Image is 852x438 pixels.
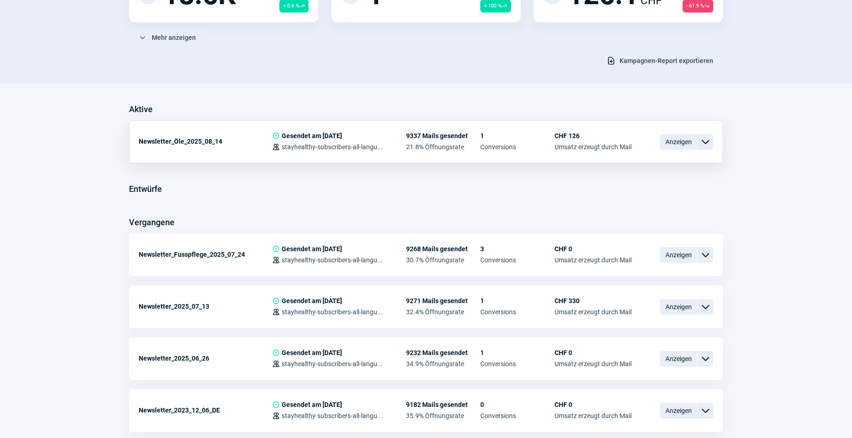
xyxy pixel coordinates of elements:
span: 34.9% Öffnungsrate [406,360,480,368]
span: CHF 0 [555,401,632,408]
span: 9268 Mails gesendet [406,245,480,253]
span: 9232 Mails gesendet [406,349,480,356]
span: Kampagnen-Report exportieren [620,53,713,68]
span: 9271 Mails gesendet [406,297,480,305]
span: Anzeigen [660,351,697,367]
span: Gesendet am [DATE] [282,132,342,140]
span: 1 [480,349,555,356]
span: CHF 330 [555,297,632,305]
div: Newsletter_2025_07_13 [139,297,272,316]
div: Newsletter_Öle_2025_08_14 [139,132,272,151]
span: stayhealthy-subscribers-all-langu... [282,360,383,368]
span: 30.7% Öffnungsrate [406,256,480,264]
span: Anzeigen [660,403,697,419]
span: Anzeigen [660,299,697,315]
span: Gesendet am [DATE] [282,245,342,253]
span: Umsatz erzeugt durch Mail [555,256,632,264]
span: 0 [480,401,555,408]
h3: Entwürfe [129,182,162,197]
span: 9337 Mails gesendet [406,132,480,140]
span: Anzeigen [660,247,697,263]
span: 3 [480,245,555,253]
button: Kampagnen-Report exportieren [597,53,723,69]
span: Umsatz erzeugt durch Mail [555,360,632,368]
span: 1 [480,297,555,305]
span: Gesendet am [DATE] [282,401,342,408]
span: Gesendet am [DATE] [282,349,342,356]
span: Umsatz erzeugt durch Mail [555,143,632,151]
span: stayhealthy-subscribers-all-langu... [282,143,383,151]
span: Conversions [480,360,555,368]
span: 1 [480,132,555,140]
span: 9182 Mails gesendet [406,401,480,408]
span: CHF 0 [555,245,632,253]
span: Umsatz erzeugt durch Mail [555,412,632,419]
span: Conversions [480,308,555,316]
div: Newsletter_2025_06_26 [139,349,272,368]
span: Anzeigen [660,134,697,150]
h3: Vergangene [129,215,174,230]
div: Newsletter_Fusspflege_2025_07_24 [139,245,272,264]
div: Newsletter_2023_12_06_DE [139,401,272,419]
span: Conversions [480,412,555,419]
span: Mehr anzeigen [152,30,196,45]
span: CHF 0 [555,349,632,356]
span: stayhealthy-subscribers-all-langu... [282,256,383,264]
span: Conversions [480,143,555,151]
span: 21.8% Öffnungsrate [406,143,480,151]
span: Gesendet am [DATE] [282,297,342,305]
button: Mehr anzeigen [129,30,206,45]
h3: Aktive [129,102,153,117]
span: CHF 126 [555,132,632,140]
span: Conversions [480,256,555,264]
span: stayhealthy-subscribers-all-langu... [282,412,383,419]
span: 32.4% Öffnungsrate [406,308,480,316]
span: Umsatz erzeugt durch Mail [555,308,632,316]
span: stayhealthy-subscribers-all-langu... [282,308,383,316]
span: 35.9% Öffnungsrate [406,412,480,419]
